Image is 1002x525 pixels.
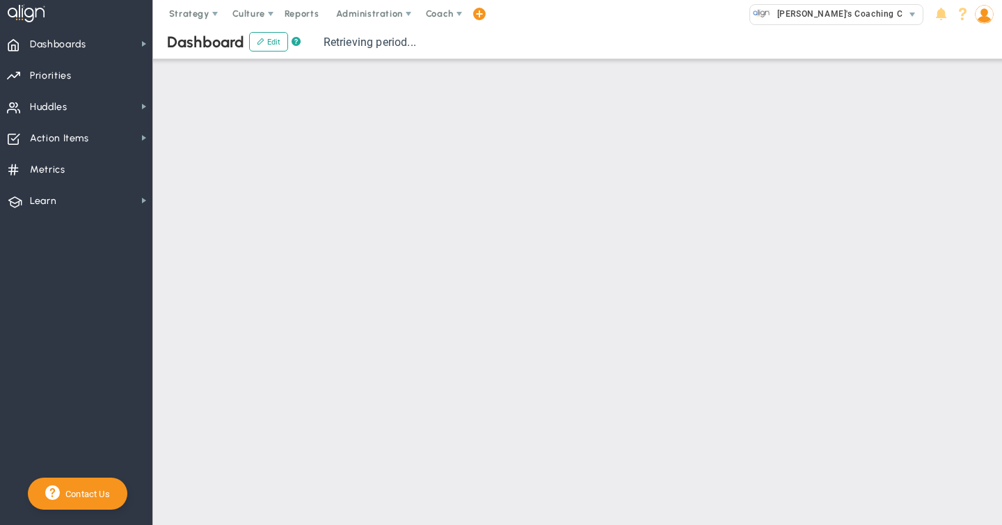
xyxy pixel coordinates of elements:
img: 20858.Company.photo [753,5,770,22]
span: Priorities [30,61,72,91]
span: Huddles [30,93,67,122]
span: Learn [30,187,56,216]
span: Contact Us [60,489,110,499]
span: Administration [336,8,402,19]
span: Culture [232,8,265,19]
img: 51354.Person.photo [975,5,994,24]
span: Dashboard [167,33,244,52]
span: Metrics [30,155,65,185]
span: select [902,5,923,24]
button: Edit [249,32,288,52]
span: Action Items [30,124,89,153]
span: Dashboards [30,30,86,59]
span: [PERSON_NAME]'s Coaching Company [770,5,936,23]
span: Coach [426,8,454,19]
span: Retrieving period... [324,36,416,49]
span: Strategy [169,8,209,19]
